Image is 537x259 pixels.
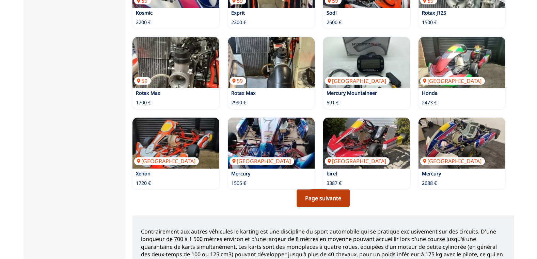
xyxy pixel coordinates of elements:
[422,19,437,26] p: 1500 €
[297,189,350,207] a: Page suivante
[327,99,339,106] p: 591 €
[422,90,438,96] a: Honda
[325,157,390,165] p: [GEOGRAPHIC_DATA]
[422,180,437,187] p: 2688 €
[231,90,256,96] a: Rotax Max
[327,170,337,177] a: birel
[132,118,219,169] img: Xenon
[231,180,246,187] p: 1505 €
[231,19,246,26] p: 2200 €
[228,37,315,88] img: Rotax Max
[230,157,294,165] p: [GEOGRAPHIC_DATA]
[420,157,485,165] p: [GEOGRAPHIC_DATA]
[228,118,315,169] img: Mercury
[418,37,505,88] img: Honda
[228,37,315,88] a: Rotax Max59
[134,77,151,85] p: 59
[418,118,505,169] a: Mercury[GEOGRAPHIC_DATA]
[136,180,151,187] p: 1720 €
[420,77,485,85] p: [GEOGRAPHIC_DATA]
[327,90,377,96] a: Mercury Mountaineer
[136,90,160,96] a: Rotax Max
[327,180,342,187] p: 3387 €
[422,99,437,106] p: 2473 €
[422,10,446,16] a: Rotax J125
[136,10,153,16] a: Kosmic
[231,10,245,16] a: Exprit
[136,99,151,106] p: 1700 €
[134,157,199,165] p: [GEOGRAPHIC_DATA]
[323,118,410,169] img: birel
[132,37,219,88] a: Rotax Max59
[418,37,505,88] a: Honda[GEOGRAPHIC_DATA]
[132,118,219,169] a: Xenon[GEOGRAPHIC_DATA]
[231,170,250,177] a: Mercury
[136,170,151,177] a: Xenon
[327,19,342,26] p: 2500 €
[323,118,410,169] a: birel[GEOGRAPHIC_DATA]
[422,170,441,177] a: Mercury
[323,37,410,88] a: Mercury Mountaineer[GEOGRAPHIC_DATA]
[323,37,410,88] img: Mercury Mountaineer
[231,99,246,106] p: 2990 €
[230,77,246,85] p: 59
[136,19,151,26] p: 2200 €
[327,10,337,16] a: Sodi
[418,118,505,169] img: Mercury
[228,118,315,169] a: Mercury[GEOGRAPHIC_DATA]
[132,37,219,88] img: Rotax Max
[325,77,390,85] p: [GEOGRAPHIC_DATA]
